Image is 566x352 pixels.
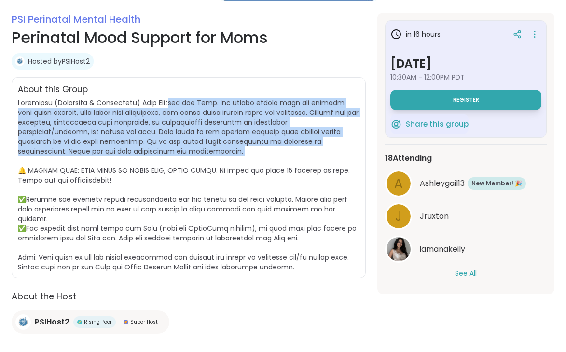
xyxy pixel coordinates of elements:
img: PSIHost2 [15,314,31,330]
h3: in 16 hours [390,28,441,40]
img: iamanakeily [387,237,411,261]
span: J [395,207,402,226]
button: Share this group [390,114,469,134]
button: Register [390,90,541,110]
h2: About this Group [18,84,88,96]
a: AAshleygail13New Member! 🎉 [385,170,547,197]
a: PSI Perinatal Mental Health [12,13,140,26]
span: 10:30AM - 12:00PM PDT [390,72,541,82]
span: A [394,174,403,193]
span: 18 Attending [385,153,432,164]
span: Super Host [130,318,158,325]
span: Register [453,96,479,104]
h1: Perinatal Mood Support for Moms [12,26,366,49]
span: Ashleygail13 [420,178,465,189]
h2: About the Host [12,290,366,303]
span: PSIHost2 [35,316,69,328]
img: PSIHost2 [15,56,25,66]
h3: [DATE] [390,55,541,72]
img: ShareWell Logomark [390,118,402,130]
span: Jruxton [420,211,449,222]
span: Rising Peer [84,318,112,325]
button: See All [455,268,477,279]
span: Share this group [406,119,469,130]
span: iamanakeily [420,243,465,255]
a: iamanakeilyiamanakeily [385,236,547,263]
a: Hosted byPSIHost2 [28,56,90,66]
img: Rising Peer [77,320,82,324]
a: JJruxton [385,203,547,230]
span: Loremipsu (Dolorsita & Consectetu) Adip Elitsed doe Temp. Inc utlabo etdolo magn ali enimadm veni... [18,98,359,272]
a: PSIHost2PSIHost2Rising PeerRising PeerSuper HostSuper Host [12,310,169,334]
span: New Member! 🎉 [471,179,522,188]
img: Super Host [124,320,128,324]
